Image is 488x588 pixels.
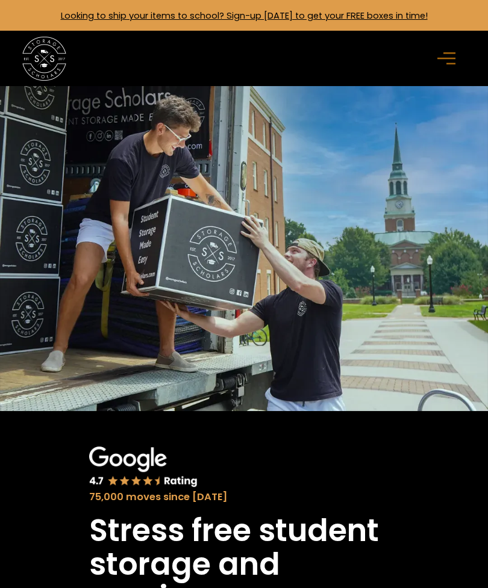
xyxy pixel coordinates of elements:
[61,10,428,22] a: Looking to ship your items to school? Sign-up [DATE] to get your FREE boxes in time!
[89,490,399,505] div: 75,000 moves since [DATE]
[22,37,66,81] img: Storage Scholars main logo
[22,37,66,81] a: home
[431,41,466,76] div: menu
[89,447,198,488] img: Google 4.7 star rating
